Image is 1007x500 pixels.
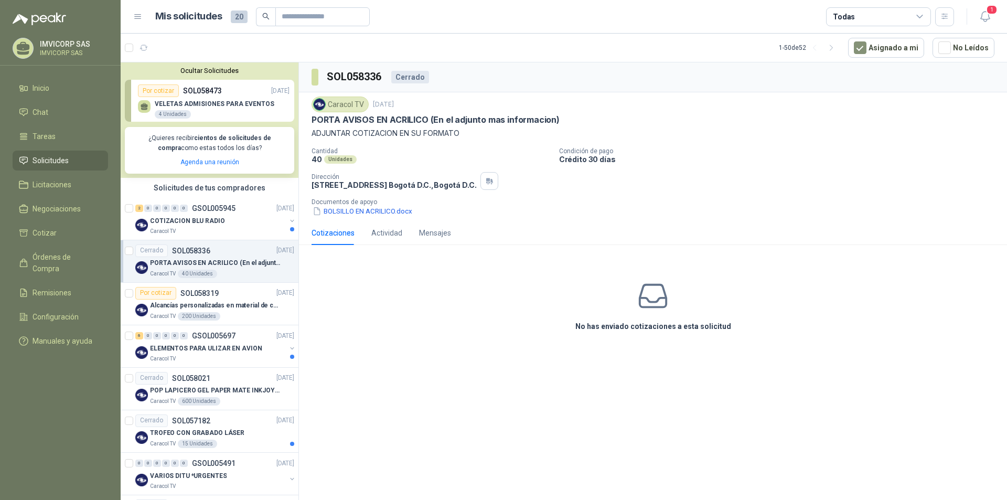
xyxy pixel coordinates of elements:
p: PORTA AVISOS EN ACRILICO (En el adjunto mas informacion) [312,114,560,125]
button: No Leídos [933,38,994,58]
p: SOL058336 [172,247,210,254]
p: Caracol TV [150,312,176,321]
div: 0 [162,460,170,467]
img: Company Logo [314,99,325,110]
div: 0 [144,332,152,339]
p: [DATE] [276,288,294,298]
p: ELEMENTOS PARA ULIZAR EN AVION [150,343,262,353]
b: cientos de solicitudes de compra [158,134,271,152]
a: Tareas [13,126,108,146]
a: Licitaciones [13,175,108,195]
a: Chat [13,102,108,122]
div: 15 Unidades [178,440,217,448]
button: Ocultar Solicitudes [125,67,294,75]
div: Cerrado [135,414,168,427]
p: Crédito 30 días [559,155,1003,164]
span: Negociaciones [33,203,81,215]
a: 2 0 0 0 0 0 GSOL005945[DATE] Company LogoCOTIZACION BLU RADIOCaracol TV [135,202,296,236]
p: [DATE] [276,331,294,341]
p: SOL058473 [183,85,222,97]
p: SOL058021 [172,375,210,382]
div: 0 [171,205,179,212]
div: 2 [135,205,143,212]
p: SOL058319 [180,290,219,297]
a: Cotizar [13,223,108,243]
p: [DATE] [276,416,294,425]
a: Órdenes de Compra [13,247,108,279]
div: 0 [135,460,143,467]
div: Cerrado [135,244,168,257]
a: Agenda una reunión [180,158,239,166]
img: Company Logo [135,261,148,274]
a: CerradoSOL058021[DATE] Company LogoPOP LAPICERO GEL PAPER MATE INKJOY 0.7 (Revisar el adjunto)Car... [121,368,298,410]
p: Caracol TV [150,227,176,236]
img: Company Logo [135,389,148,401]
p: Caracol TV [150,397,176,406]
p: Documentos de apoyo [312,198,1003,206]
span: 1 [986,5,998,15]
span: 20 [231,10,248,23]
a: Inicio [13,78,108,98]
p: Caracol TV [150,355,176,363]
div: 0 [180,332,188,339]
p: IMVICORP SAS [40,50,105,56]
div: Por cotizar [138,84,179,97]
div: Unidades [324,155,357,164]
p: POP LAPICERO GEL PAPER MATE INKJOY 0.7 (Revisar el adjunto) [150,386,281,396]
img: Company Logo [135,474,148,486]
a: Por cotizarSOL058473[DATE] VELETAS ADMISIONES PARA EVENTOS4 Unidades [125,80,294,122]
span: Órdenes de Compra [33,251,98,274]
p: GSOL005945 [192,205,235,212]
div: 6 [135,332,143,339]
span: Cotizar [33,227,57,239]
span: Configuración [33,311,79,323]
div: 0 [171,460,179,467]
p: GSOL005697 [192,332,235,339]
h3: No has enviado cotizaciones a esta solicitud [575,321,731,332]
div: 0 [144,460,152,467]
div: 1 - 50 de 52 [779,39,840,56]
div: 600 Unidades [178,397,220,406]
div: 200 Unidades [178,312,220,321]
img: Company Logo [135,431,148,444]
a: 6 0 0 0 0 0 GSOL005697[DATE] Company LogoELEMENTOS PARA ULIZAR EN AVIONCaracol TV [135,329,296,363]
a: Solicitudes [13,151,108,171]
div: 0 [162,205,170,212]
a: Por cotizarSOL058319[DATE] Company LogoAlcancías personalizadas en material de cerámica (VER ADJU... [121,283,298,325]
p: VELETAS ADMISIONES PARA EVENTOS [155,100,274,108]
p: Condición de pago [559,147,1003,155]
div: Cerrado [391,71,429,83]
p: [DATE] [276,203,294,213]
div: Mensajes [419,227,451,239]
p: Dirección [312,173,476,180]
div: 40 Unidades [178,270,217,278]
div: Por cotizar [135,287,176,300]
p: PORTA AVISOS EN ACRILICO (En el adjunto mas informacion) [150,258,281,268]
div: 4 Unidades [155,110,191,119]
span: Remisiones [33,287,71,299]
p: IMVICORP SAS [40,40,105,48]
a: CerradoSOL058336[DATE] Company LogoPORTA AVISOS EN ACRILICO (En el adjunto mas informacion)Caraco... [121,240,298,283]
div: 0 [144,205,152,212]
p: GSOL005491 [192,460,235,467]
img: Company Logo [135,304,148,316]
img: Company Logo [135,346,148,359]
p: [DATE] [271,86,290,96]
span: search [262,13,270,20]
p: Caracol TV [150,270,176,278]
a: Negociaciones [13,199,108,219]
div: Caracol TV [312,97,369,112]
span: Manuales y ayuda [33,335,92,347]
div: Todas [833,11,855,23]
p: Cantidad [312,147,551,155]
div: Ocultar SolicitudesPor cotizarSOL058473[DATE] VELETAS ADMISIONES PARA EVENTOS4 Unidades¿Quieres r... [121,62,298,178]
p: ADJUNTAR COTIZACION EN SU FORMATO [312,127,994,139]
img: Logo peakr [13,13,66,25]
p: [DATE] [373,100,394,110]
p: [STREET_ADDRESS] Bogotá D.C. , Bogotá D.C. [312,180,476,189]
p: 40 [312,155,322,164]
a: Remisiones [13,283,108,303]
div: 0 [153,205,161,212]
div: Cotizaciones [312,227,355,239]
span: Tareas [33,131,56,142]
